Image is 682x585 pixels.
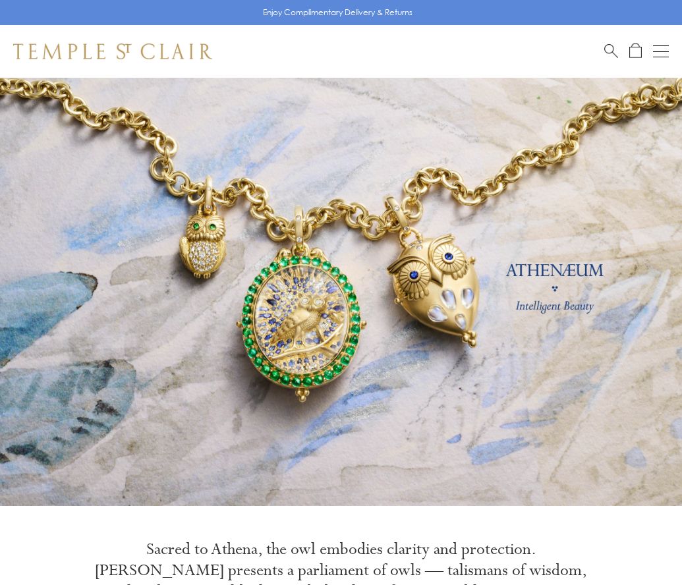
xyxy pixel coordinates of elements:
a: Search [604,43,618,59]
p: Enjoy Complimentary Delivery & Returns [263,6,412,19]
img: Temple St. Clair [13,43,212,59]
button: Open navigation [653,43,669,59]
a: Open Shopping Bag [629,43,642,59]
